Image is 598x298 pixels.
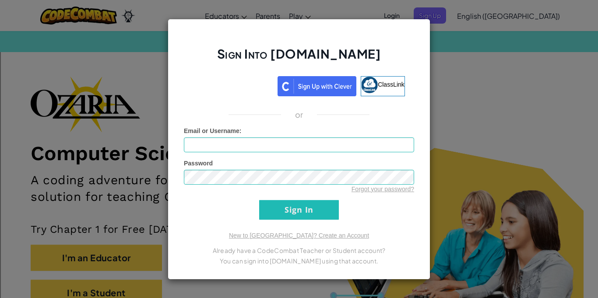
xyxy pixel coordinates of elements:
[278,76,356,96] img: clever_sso_button@2x.png
[4,35,594,43] div: Options
[4,27,594,35] div: Delete
[378,81,405,88] span: ClassLink
[295,109,303,120] p: or
[4,51,594,59] div: Rename
[4,4,594,11] div: Sort A > Z
[184,256,414,266] p: You can sign into [DOMAIN_NAME] using that account.
[361,77,378,93] img: classlink-logo-small.png
[229,232,369,239] a: New to [GEOGRAPHIC_DATA]? Create an Account
[4,11,594,19] div: Sort New > Old
[4,59,594,67] div: Move To ...
[184,127,239,134] span: Email or Username
[184,46,414,71] h2: Sign Into [DOMAIN_NAME]
[352,186,414,193] a: Forgot your password?
[184,245,414,256] p: Already have a CodeCombat Teacher or Student account?
[259,200,339,220] input: Sign In
[189,75,278,95] iframe: Sign in with Google Button
[4,43,594,51] div: Sign out
[184,160,213,167] span: Password
[4,19,594,27] div: Move To ...
[184,126,242,135] label: :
